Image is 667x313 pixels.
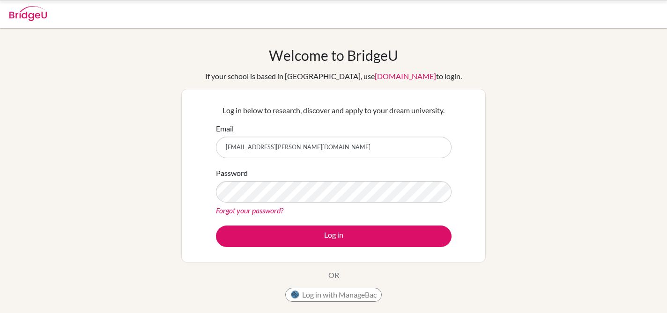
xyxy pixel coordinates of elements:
div: If your school is based in [GEOGRAPHIC_DATA], use to login. [205,71,462,82]
label: Password [216,167,248,179]
label: Email [216,123,234,134]
a: [DOMAIN_NAME] [375,72,436,80]
p: Log in below to research, discover and apply to your dream university. [216,105,452,116]
p: OR [328,269,339,281]
button: Log in with ManageBac [285,288,382,302]
img: Bridge-U [9,6,47,21]
a: Forgot your password? [216,206,283,215]
h1: Welcome to BridgeU [269,47,398,64]
button: Log in [216,226,452,247]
